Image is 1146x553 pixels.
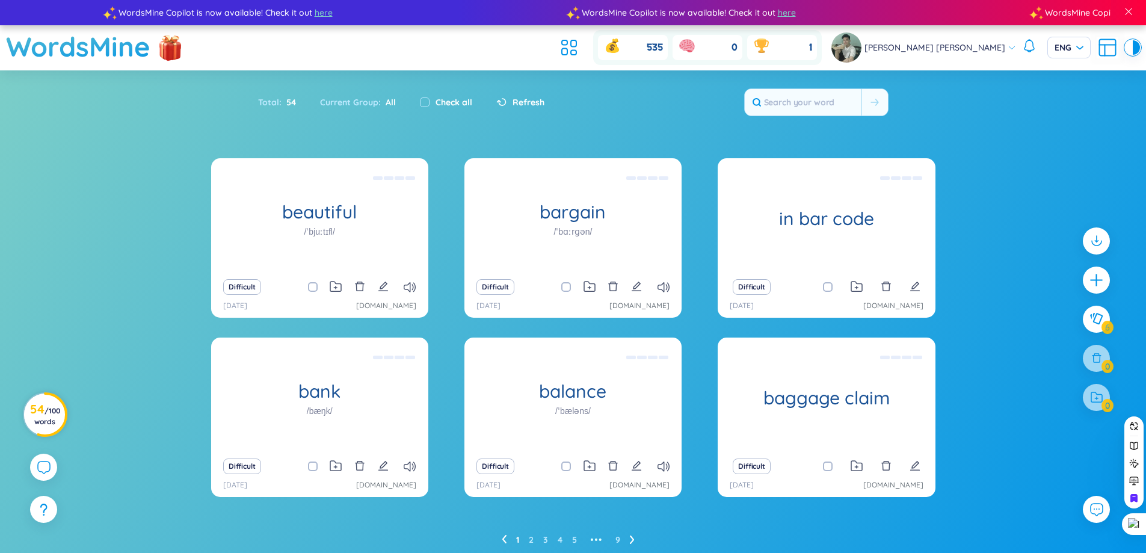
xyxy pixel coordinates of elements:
h1: /ˈbjuːtɪfl/ [304,225,334,238]
button: edit [378,279,389,295]
span: delete [608,460,618,471]
span: 535 [647,41,663,54]
span: delete [608,281,618,292]
span: edit [378,281,389,292]
button: delete [354,458,365,475]
li: Previous Page [502,530,507,549]
button: edit [910,458,920,475]
div: WordsMine Copilot is now available! Check it out [110,6,573,19]
span: edit [631,460,642,471]
button: Difficult [476,459,514,474]
span: 1 [809,41,812,54]
img: flashSalesIcon.a7f4f837.png [158,29,182,65]
li: Next 5 Pages [587,530,606,549]
li: Next Page [630,530,635,549]
span: edit [910,460,920,471]
h1: /ˈbæləns/ [555,404,591,418]
button: delete [881,279,892,295]
p: [DATE] [476,480,501,491]
a: 5 [572,531,577,549]
button: edit [910,279,920,295]
button: delete [608,279,618,295]
h1: beautiful [211,202,428,223]
p: [DATE] [223,480,247,491]
li: 4 [558,530,562,549]
button: edit [631,458,642,475]
span: 54 [282,96,296,109]
a: [DOMAIN_NAME] [863,300,923,312]
input: Search your word [745,89,861,116]
div: Total : [258,90,308,115]
button: edit [631,279,642,295]
span: delete [881,460,892,471]
span: here [778,6,796,19]
button: Difficult [223,279,261,295]
span: delete [354,281,365,292]
a: [DOMAIN_NAME] [356,480,416,491]
span: edit [378,460,389,471]
h1: /bæŋk/ [307,404,333,418]
button: delete [608,458,618,475]
a: 1 [516,531,519,549]
span: Refresh [513,96,544,109]
button: delete [881,458,892,475]
a: 3 [543,531,548,549]
li: 3 [543,530,548,549]
span: plus [1089,273,1104,288]
a: [DOMAIN_NAME] [356,300,416,312]
button: Difficult [476,279,514,295]
li: 9 [615,530,620,549]
button: delete [354,279,365,295]
li: 1 [516,530,519,549]
div: WordsMine Copilot is now available! Check it out [573,6,1037,19]
img: avatar [831,32,861,63]
span: [PERSON_NAME] [PERSON_NAME] [864,41,1005,54]
p: [DATE] [476,300,501,312]
span: edit [910,281,920,292]
h1: bargain [464,202,682,223]
span: ••• [587,530,606,549]
button: Difficult [733,459,771,474]
button: edit [378,458,389,475]
h1: bank [211,381,428,402]
div: Current Group : [308,90,408,115]
button: Difficult [733,279,771,295]
p: [DATE] [223,300,247,312]
span: delete [354,460,365,471]
li: 2 [529,530,534,549]
span: here [315,6,333,19]
a: 4 [558,531,562,549]
p: [DATE] [730,480,754,491]
a: [DOMAIN_NAME] [609,480,670,491]
span: ENG [1055,42,1083,54]
a: [DOMAIN_NAME] [863,480,923,491]
a: [DOMAIN_NAME] [609,300,670,312]
button: Difficult [223,459,261,474]
a: 2 [529,531,534,549]
span: All [381,97,396,108]
span: delete [881,281,892,292]
a: avatar [831,32,864,63]
h1: baggage claim [718,388,935,409]
h1: in bar code [718,208,935,229]
p: [DATE] [730,300,754,312]
a: 9 [615,531,620,549]
span: / 100 words [34,406,60,426]
h1: balance [464,381,682,402]
li: 5 [572,530,577,549]
h3: 54 [30,404,60,426]
span: edit [631,281,642,292]
label: Check all [436,96,472,109]
h1: /ˈbɑːrɡən/ [553,225,592,238]
a: WordsMine [6,25,150,68]
span: 0 [732,41,738,54]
